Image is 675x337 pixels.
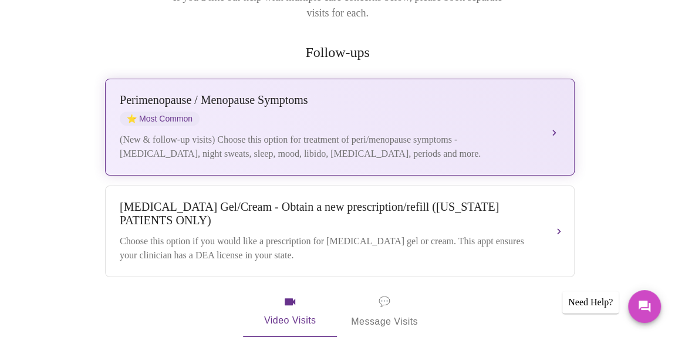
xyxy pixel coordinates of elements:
[120,133,536,161] div: (New & follow-up visits) Choose this option for treatment of peri/menopause symptoms - [MEDICAL_D...
[257,295,323,329] span: Video Visits
[120,234,536,262] div: Choose this option if you would like a prescription for [MEDICAL_DATA] gel or cream. This appt en...
[105,79,575,176] button: Perimenopause / Menopause SymptomsstarMost Common(New & follow-up visits) Choose this option for ...
[103,45,572,60] h2: Follow-ups
[120,112,200,126] span: Most Common
[120,93,536,107] div: Perimenopause / Menopause Symptoms
[379,294,390,310] span: message
[628,290,661,323] button: Messages
[127,114,137,123] span: star
[351,294,418,330] span: Message Visits
[105,186,575,277] button: [MEDICAL_DATA] Gel/Cream - Obtain a new prescription/refill ([US_STATE] PATIENTS ONLY)Choose this...
[562,291,619,314] div: Need Help?
[120,200,536,227] div: [MEDICAL_DATA] Gel/Cream - Obtain a new prescription/refill ([US_STATE] PATIENTS ONLY)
